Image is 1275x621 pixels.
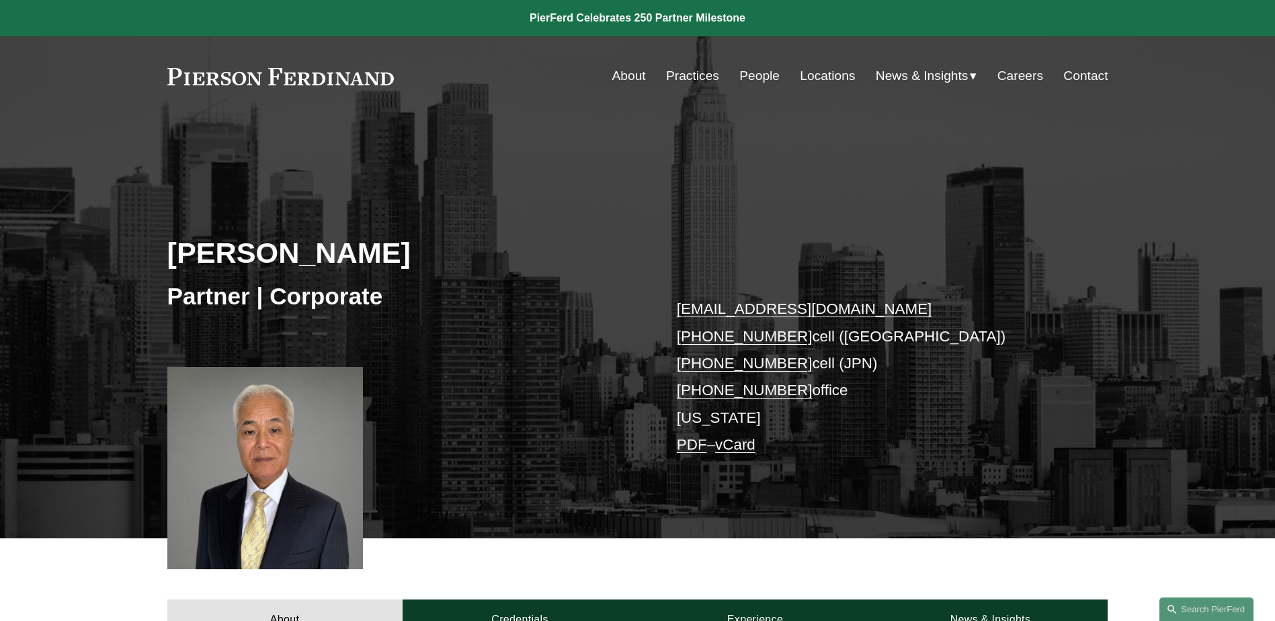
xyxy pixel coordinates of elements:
a: Careers [997,63,1043,89]
a: vCard [715,436,755,453]
a: Search this site [1159,597,1253,621]
a: folder dropdown [876,63,977,89]
a: Contact [1063,63,1108,89]
h2: [PERSON_NAME] [167,235,638,270]
p: cell ([GEOGRAPHIC_DATA]) cell (JPN) office [US_STATE] – [677,296,1069,458]
a: [PHONE_NUMBER] [677,382,813,399]
h3: Partner | Corporate [167,282,638,311]
a: [PHONE_NUMBER] [677,328,813,345]
a: About [612,63,646,89]
a: [EMAIL_ADDRESS][DOMAIN_NAME] [677,300,932,317]
span: News & Insights [876,65,969,88]
a: [PHONE_NUMBER] [677,355,813,372]
a: PDF [677,436,707,453]
a: Locations [800,63,855,89]
a: Practices [666,63,719,89]
a: People [739,63,780,89]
